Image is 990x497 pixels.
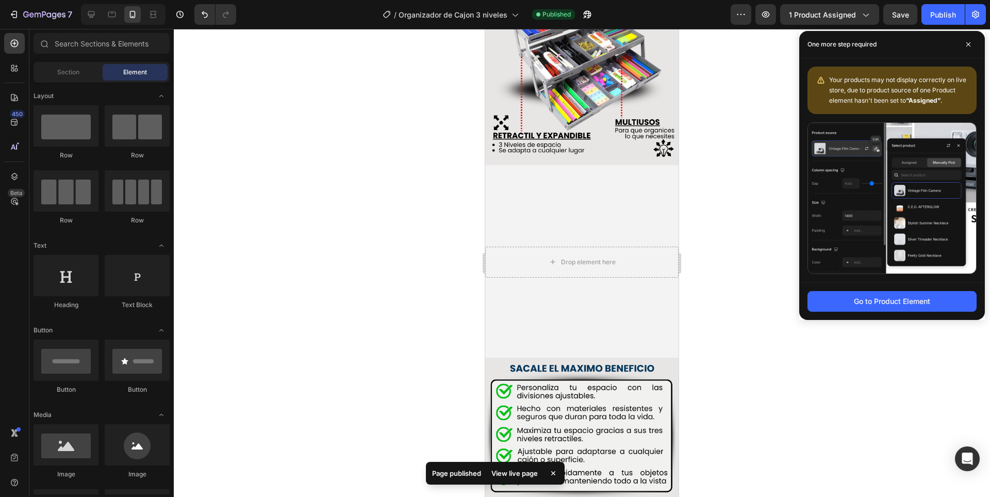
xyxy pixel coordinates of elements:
[892,10,909,19] span: Save
[906,97,940,104] b: “Assigned”
[542,10,571,19] span: Published
[4,4,77,25] button: 7
[68,8,72,21] p: 7
[34,300,98,310] div: Heading
[105,151,170,160] div: Row
[34,385,98,394] div: Button
[780,4,879,25] button: 1 product assigned
[399,9,507,20] span: Organizador de Cajon 3 niveles
[930,9,956,20] div: Publish
[105,300,170,310] div: Text Block
[105,216,170,225] div: Row
[955,446,980,471] div: Open Intercom Messenger
[34,91,54,101] span: Layout
[432,468,481,478] p: Page published
[34,470,98,479] div: Image
[34,151,98,160] div: Row
[153,322,170,339] span: Toggle open
[34,326,53,335] span: Button
[789,9,856,20] span: 1 product assigned
[34,33,170,54] input: Search Sections & Elements
[105,385,170,394] div: Button
[854,296,930,307] div: Go to Product Element
[10,110,25,118] div: 450
[8,189,25,197] div: Beta
[829,76,966,104] span: Your products may not display correctly on live store, due to product source of one Product eleme...
[34,216,98,225] div: Row
[883,4,917,25] button: Save
[394,9,397,20] span: /
[194,4,236,25] div: Undo/Redo
[34,241,46,250] span: Text
[485,29,679,497] iframe: Design area
[123,68,147,77] span: Element
[153,407,170,423] span: Toggle open
[105,470,170,479] div: Image
[921,4,965,25] button: Publish
[485,466,544,480] div: View live page
[153,237,170,254] span: Toggle open
[153,88,170,104] span: Toggle open
[807,291,977,312] button: Go to Product Element
[807,39,877,50] p: One more step required
[34,410,52,420] span: Media
[57,68,79,77] span: Section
